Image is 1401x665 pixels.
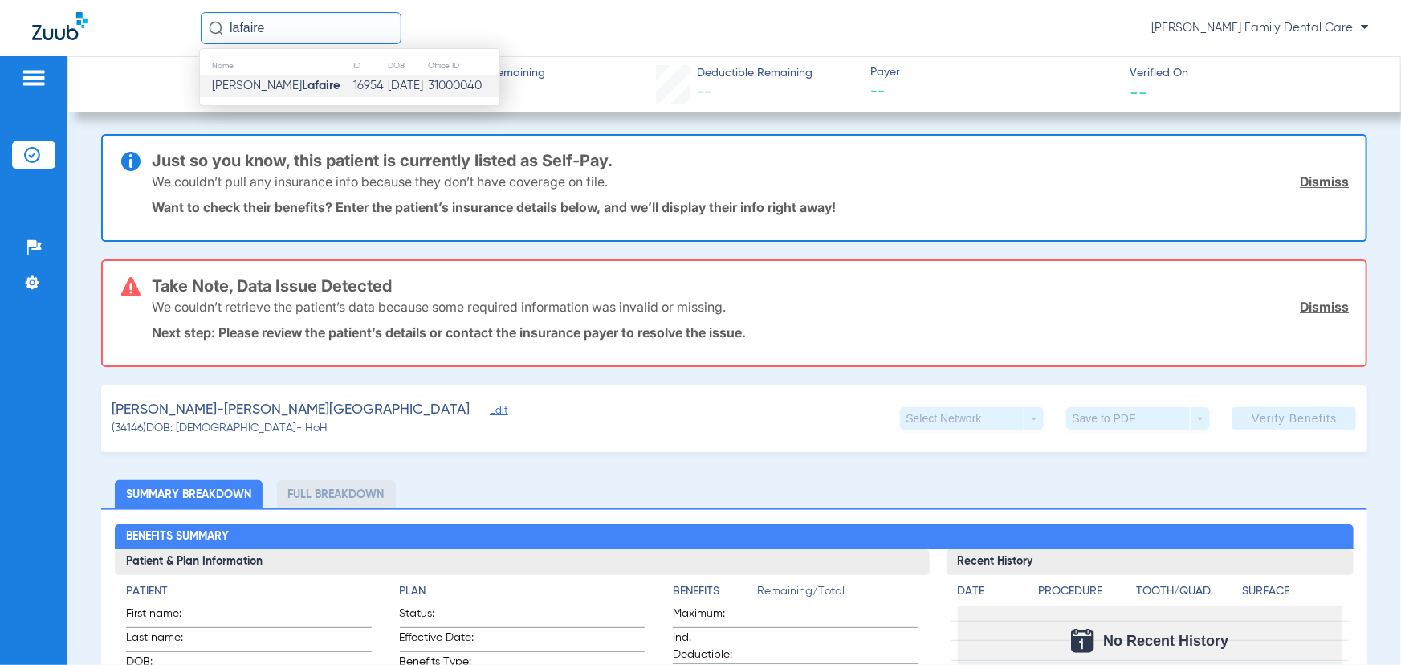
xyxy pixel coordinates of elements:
[1039,583,1131,606] app-breakdown-title: Procedure
[400,606,479,627] span: Status:
[115,549,930,575] h3: Patient & Plan Information
[1071,629,1094,653] img: Calendar
[153,199,1350,215] p: Want to check their benefits? Enter the patient’s insurance details below, and we’ll display thei...
[277,480,396,508] li: Full Breakdown
[153,173,609,190] p: We couldn’t pull any insurance info because they don’t have coverage on file.
[673,583,757,600] h4: Benefits
[1151,20,1369,36] span: [PERSON_NAME] Family Dental Care
[352,57,387,75] th: ID
[1130,84,1147,100] span: --
[757,583,918,606] span: Remaining/Total
[153,299,727,315] p: We couldn’t retrieve the patient’s data because some required information was invalid or missing.
[200,57,352,75] th: Name
[673,606,751,627] span: Maximum:
[871,82,1116,102] span: --
[490,405,504,420] span: Edit
[947,549,1354,575] h3: Recent History
[115,524,1354,550] h2: Benefits Summary
[673,583,757,606] app-breakdown-title: Benefits
[427,57,499,75] th: Office ID
[400,583,646,600] h4: Plan
[697,65,812,82] span: Deductible Remaining
[1103,633,1228,649] span: No Recent History
[1300,299,1349,315] a: Dismiss
[388,75,428,97] td: [DATE]
[21,68,47,88] img: hamburger-icon
[1136,583,1236,606] app-breakdown-title: Tooth/Quad
[212,80,340,92] span: [PERSON_NAME]
[115,480,263,508] li: Summary Breakdown
[352,75,387,97] td: 16954
[201,12,401,44] input: Search for patients
[1300,173,1349,190] a: Dismiss
[112,420,328,437] span: (34146) DOB: [DEMOGRAPHIC_DATA] - HoH
[121,152,141,171] img: info-icon
[958,583,1025,606] app-breakdown-title: Date
[153,278,1350,294] h3: Take Note, Data Issue Detected
[153,324,1350,341] p: Next step: Please review the patient’s details or contact the insurance payer to resolve the issue.
[209,21,223,35] img: Search Icon
[697,85,711,100] span: --
[1039,583,1131,600] h4: Procedure
[121,277,141,296] img: error-icon
[673,630,751,663] span: Ind. Deductible:
[388,57,428,75] th: DOB
[1242,583,1342,600] h4: Surface
[958,583,1025,600] h4: Date
[302,80,340,92] strong: Lafaire
[1136,583,1236,600] h4: Tooth/Quad
[427,75,499,97] td: 31000040
[400,630,479,651] span: Effective Date:
[1130,65,1375,82] span: Verified On
[126,583,372,600] h4: Patient
[1242,583,1342,606] app-breakdown-title: Surface
[126,606,205,627] span: First name:
[32,12,88,40] img: Zuub Logo
[871,64,1116,81] span: Payer
[126,630,205,651] span: Last name:
[112,400,470,420] span: [PERSON_NAME]-[PERSON_NAME][GEOGRAPHIC_DATA]
[153,153,1350,169] h3: Just so you know, this patient is currently listed as Self-Pay.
